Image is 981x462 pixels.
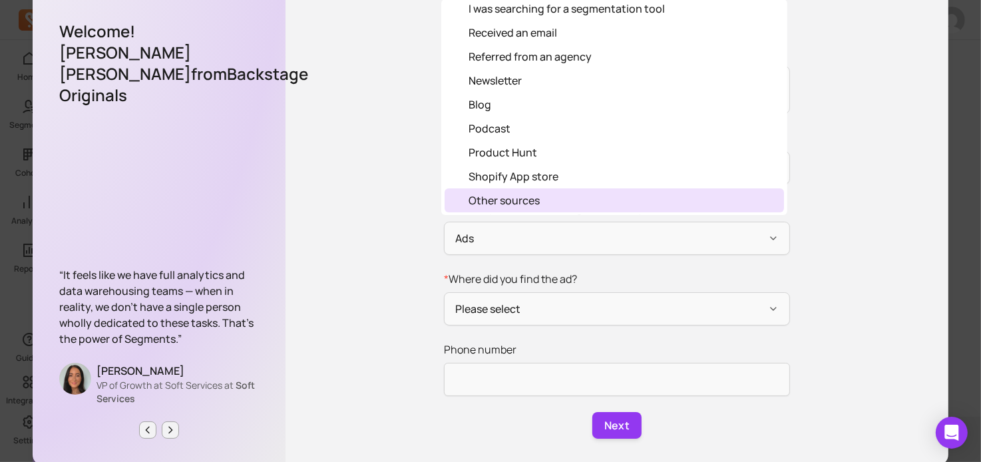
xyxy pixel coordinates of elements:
[444,222,790,255] button: Ads
[469,25,557,41] div: Received an email
[469,49,592,65] div: Referred from an agency
[469,73,522,89] div: Newsletter
[469,144,537,160] div: Product Hunt
[469,120,510,136] div: Podcast
[936,417,968,449] div: Open Intercom Messenger
[469,192,540,208] div: Other sources
[469,168,558,184] div: Shopify App store
[469,1,665,17] div: I was searching for a segmentation tool
[469,97,491,113] div: Blog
